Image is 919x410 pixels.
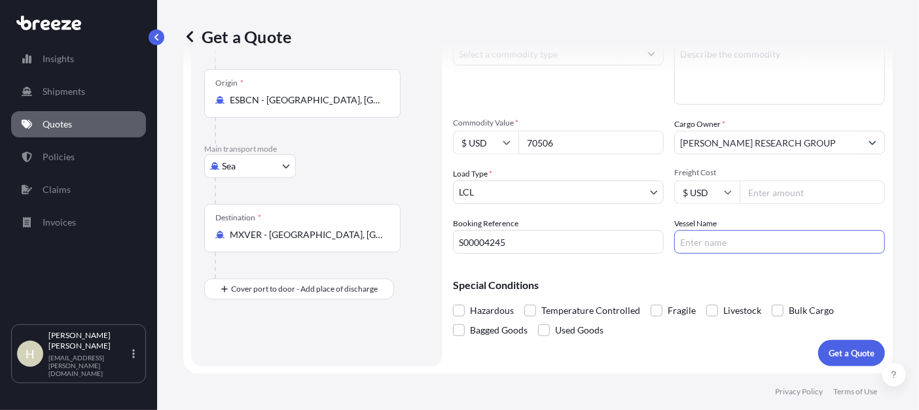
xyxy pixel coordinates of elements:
[675,131,861,154] input: Full name
[11,46,146,72] a: Insights
[43,183,71,196] p: Claims
[541,301,640,320] span: Temperature Controlled
[518,131,664,154] input: Type amount
[11,111,146,137] a: Quotes
[183,26,291,47] p: Get a Quote
[43,216,76,229] p: Invoices
[775,386,823,397] a: Privacy Policy
[26,347,35,360] span: H
[674,217,717,230] label: Vessel Name
[43,52,74,65] p: Insights
[829,347,874,360] p: Get a Quote
[43,150,75,163] p: Policies
[11,78,146,105] a: Shipments
[789,301,834,320] span: Bulk Cargo
[674,167,885,178] span: Freight Cost
[204,154,296,178] button: Select transport
[668,301,696,320] span: Fragile
[818,340,885,366] button: Get a Quote
[11,177,146,203] a: Claims
[453,280,885,290] p: Special Conditions
[674,230,885,254] input: Enter name
[674,118,725,131] label: Cargo Owner
[215,78,243,88] div: Origin
[453,180,664,204] button: LCL
[231,282,378,296] span: Cover port to door - Add place of discharge
[453,217,518,230] label: Booking Reference
[833,386,877,397] a: Terms of Use
[470,320,528,340] span: Bagged Goods
[48,354,130,377] p: [EMAIL_ADDRESS][PERSON_NAME][DOMAIN_NAME]
[453,167,492,180] span: Load Type
[453,118,664,128] span: Commodity Value
[861,131,884,154] button: Show suggestions
[459,186,474,199] span: LCL
[215,213,261,223] div: Destination
[43,85,85,98] p: Shipments
[11,209,146,235] a: Invoices
[43,118,72,131] p: Quotes
[470,301,514,320] span: Hazardous
[11,144,146,170] a: Policies
[48,330,130,351] p: [PERSON_NAME] [PERSON_NAME]
[555,320,604,340] span: Used Goods
[204,144,429,154] p: Main transport mode
[230,228,384,241] input: Destination
[453,230,664,254] input: Your internal reference
[723,301,761,320] span: Livestock
[204,279,394,299] button: Cover port to door - Add place of discharge
[230,94,384,107] input: Origin
[222,160,236,173] span: Sea
[740,180,885,204] input: Enter amount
